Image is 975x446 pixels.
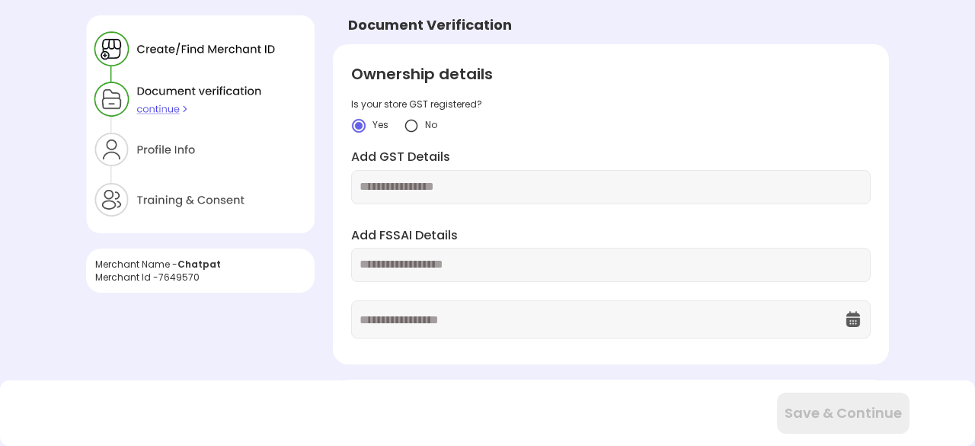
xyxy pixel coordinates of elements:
[425,118,437,131] span: No
[844,310,862,329] img: OcXK764TI_dg1n3pJKAFuNcYfYqBKGvmbXteblFrPew4KBASBbPUoKPFDRZzLe5z5khKOkBCrBseVNl8W_Mqhk0wgJF92Dyy9...
[177,258,221,271] span: Chatpat
[777,393,909,434] button: Save & Continue
[351,63,871,85] div: Ownership details
[95,258,305,271] div: Merchant Name -
[95,271,305,284] div: Merchant Id - 7649570
[351,118,366,133] img: crlYN1wOekqfTXo2sKdO7mpVD4GIyZBlBCY682TI1bTNaOsxckEXOmACbAD6EYcPGHR5wXB9K-wSeRvGOQTikGGKT-kEDVP-b...
[372,118,388,131] span: Yes
[351,149,871,166] label: Add GST Details
[86,15,315,233] img: xZtaNGYO7ZEa_Y6BGN0jBbY4tz3zD8CMWGtK9DYT203r_wSWJgC64uaYzQv0p6I5U3yzNyQZ90jnSGEji8ItH6xpax9JibOI_...
[351,227,871,245] label: Add FSSAI Details
[348,15,512,35] div: Document Verification
[404,118,419,133] img: yidvdI1b1At5fYgYeHdauqyvT_pgttO64BpF2mcDGQwz_NKURL8lp7m2JUJk3Onwh4FIn8UgzATYbhG5vtZZpSXeknhWnnZDd...
[351,98,871,111] div: Is your store GST registered?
